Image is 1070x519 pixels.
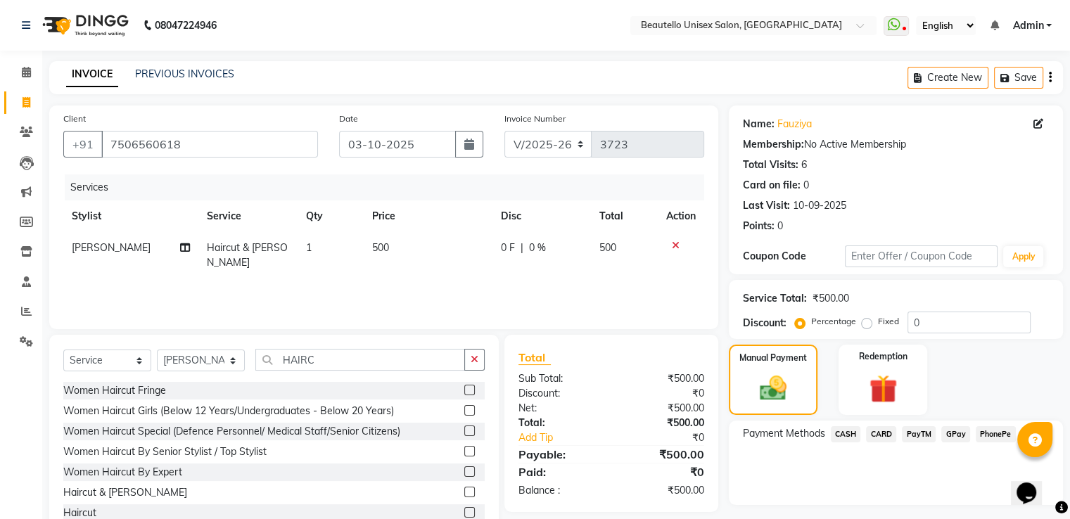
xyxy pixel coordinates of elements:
[255,349,465,371] input: Search or Scan
[63,131,103,158] button: +91
[743,291,807,306] div: Service Total:
[1011,463,1056,505] iframe: chat widget
[611,483,715,498] div: ₹500.00
[739,352,807,364] label: Manual Payment
[63,383,166,398] div: Women Haircut Fringe
[36,6,132,45] img: logo
[508,371,611,386] div: Sub Total:
[1012,18,1043,33] span: Admin
[155,6,217,45] b: 08047224946
[902,426,936,442] span: PayTM
[793,198,846,213] div: 10-09-2025
[207,241,288,269] span: Haircut & [PERSON_NAME]
[135,68,234,80] a: PREVIOUS INVOICES
[941,426,970,442] span: GPay
[803,178,809,193] div: 0
[508,386,611,401] div: Discount:
[372,241,389,254] span: 500
[801,158,807,172] div: 6
[658,200,704,232] th: Action
[831,426,861,442] span: CASH
[611,446,715,463] div: ₹500.00
[63,404,394,418] div: Women Haircut Girls (Below 12 Years/Undergraduates - Below 20 Years)
[508,463,611,480] div: Paid:
[743,137,804,152] div: Membership:
[777,219,783,233] div: 0
[751,373,795,404] img: _cash.svg
[504,113,566,125] label: Invoice Number
[339,113,358,125] label: Date
[611,463,715,480] div: ₹0
[63,444,267,459] div: Women Haircut By Senior Stylist / Top Stylist
[743,219,775,233] div: Points:
[743,117,775,132] div: Name:
[508,401,611,416] div: Net:
[599,241,616,254] span: 500
[611,401,715,416] div: ₹500.00
[743,178,801,193] div: Card on file:
[198,200,298,232] th: Service
[1003,246,1043,267] button: Apply
[860,371,906,406] img: _gift.svg
[66,62,118,87] a: INVOICE
[492,200,591,232] th: Disc
[508,430,628,445] a: Add Tip
[101,131,318,158] input: Search by Name/Mobile/Email/Code
[813,291,849,306] div: ₹500.00
[878,315,899,328] label: Fixed
[521,241,523,255] span: |
[518,350,551,365] span: Total
[811,315,856,328] label: Percentage
[63,424,400,439] div: Women Haircut Special (Defence Personnel/ Medical Staff/Senior Citizens)
[907,67,988,89] button: Create New
[591,200,658,232] th: Total
[859,350,907,363] label: Redemption
[364,200,492,232] th: Price
[845,245,998,267] input: Enter Offer / Coupon Code
[976,426,1016,442] span: PhonePe
[63,113,86,125] label: Client
[501,241,515,255] span: 0 F
[306,241,312,254] span: 1
[866,426,896,442] span: CARD
[743,249,845,264] div: Coupon Code
[63,485,187,500] div: Haircut & [PERSON_NAME]
[508,446,611,463] div: Payable:
[65,174,715,200] div: Services
[743,158,798,172] div: Total Visits:
[63,465,182,480] div: Women Haircut By Expert
[298,200,364,232] th: Qty
[508,483,611,498] div: Balance :
[743,316,786,331] div: Discount:
[63,200,198,232] th: Stylist
[611,416,715,430] div: ₹500.00
[611,371,715,386] div: ₹500.00
[777,117,812,132] a: Fauziya
[72,241,151,254] span: [PERSON_NAME]
[743,198,790,213] div: Last Visit:
[529,241,546,255] span: 0 %
[743,137,1049,152] div: No Active Membership
[994,67,1043,89] button: Save
[508,416,611,430] div: Total:
[743,426,825,441] span: Payment Methods
[628,430,714,445] div: ₹0
[611,386,715,401] div: ₹0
